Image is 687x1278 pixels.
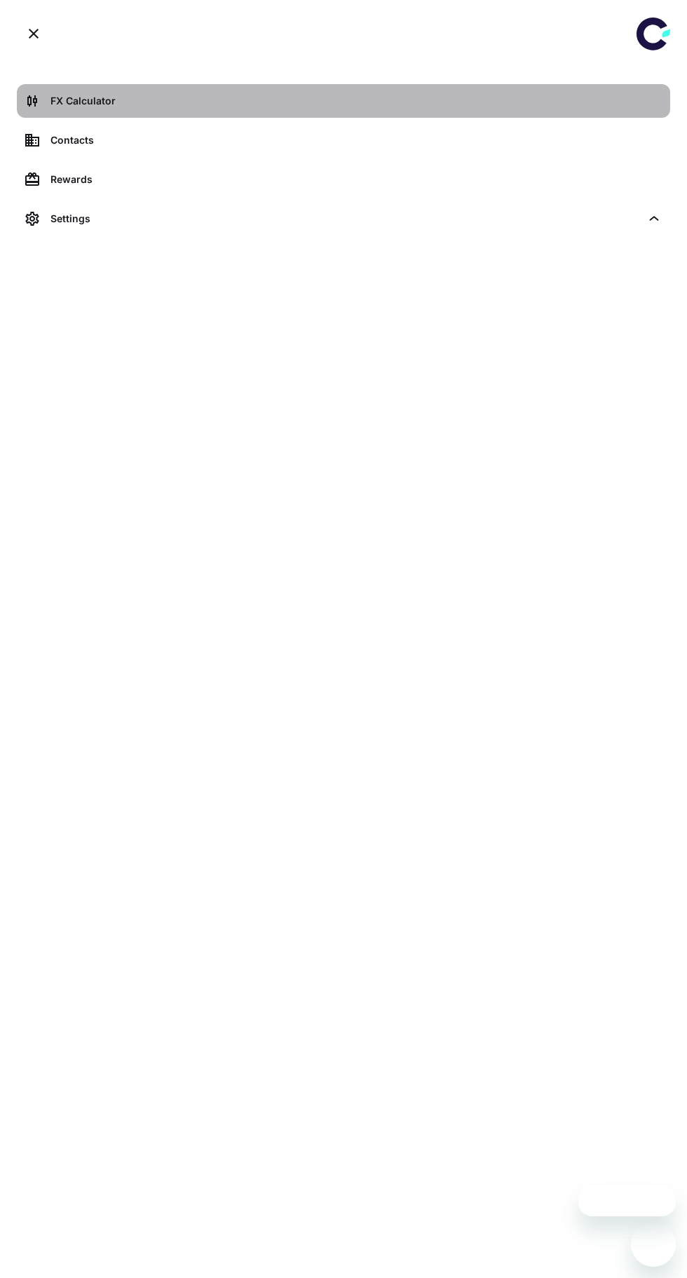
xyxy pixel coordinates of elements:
iframe: Message from company [578,1185,676,1216]
div: Rewards [50,172,662,187]
a: Contacts [17,123,670,157]
div: Settings [17,202,670,236]
div: Contacts [50,132,662,148]
iframe: Button to launch messaging window [631,1222,676,1267]
div: Settings [50,211,641,226]
a: FX Calculator [17,84,670,118]
div: FX Calculator [50,93,662,109]
a: Rewards [17,163,670,196]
